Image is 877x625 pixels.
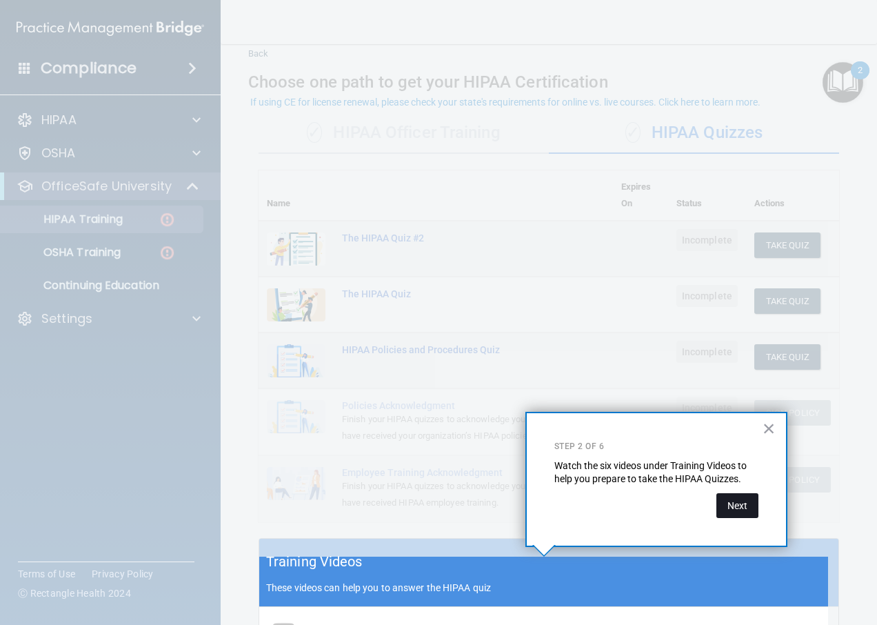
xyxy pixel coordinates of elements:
p: These videos can help you to answer the HIPAA quiz [266,582,831,593]
p: Watch the six videos under Training Videos to help you prepare to take the HIPAA Quizzes. [554,459,758,486]
button: Next [716,493,758,518]
p: Step 2 of 6 [554,441,758,453]
button: Close [763,417,776,439]
h5: Training Videos [266,550,363,574]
